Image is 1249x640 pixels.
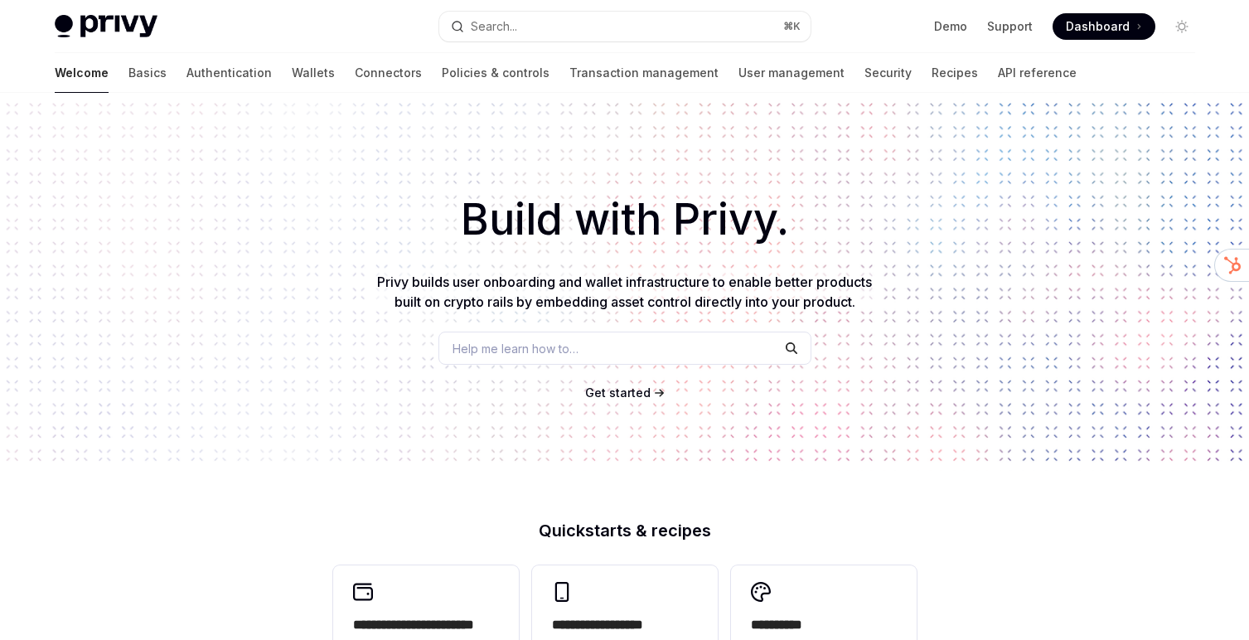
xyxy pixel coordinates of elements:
span: Dashboard [1066,18,1130,35]
span: Privy builds user onboarding and wallet infrastructure to enable better products built on crypto ... [377,274,872,310]
button: Toggle dark mode [1169,13,1195,40]
a: Recipes [932,53,978,93]
h2: Quickstarts & recipes [333,522,917,539]
a: API reference [998,53,1077,93]
img: light logo [55,15,157,38]
span: ⌘ K [783,20,801,33]
a: Wallets [292,53,335,93]
a: Security [864,53,912,93]
a: Transaction management [569,53,719,93]
span: Get started [585,385,651,400]
a: Authentication [186,53,272,93]
span: Help me learn how to… [453,340,579,357]
a: Dashboard [1053,13,1155,40]
a: Demo [934,18,967,35]
a: Get started [585,385,651,401]
a: Support [987,18,1033,35]
button: Search...⌘K [439,12,811,41]
a: Basics [128,53,167,93]
a: Policies & controls [442,53,549,93]
div: Search... [471,17,517,36]
a: User management [738,53,845,93]
a: Connectors [355,53,422,93]
h1: Build with Privy. [27,187,1222,252]
a: Welcome [55,53,109,93]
